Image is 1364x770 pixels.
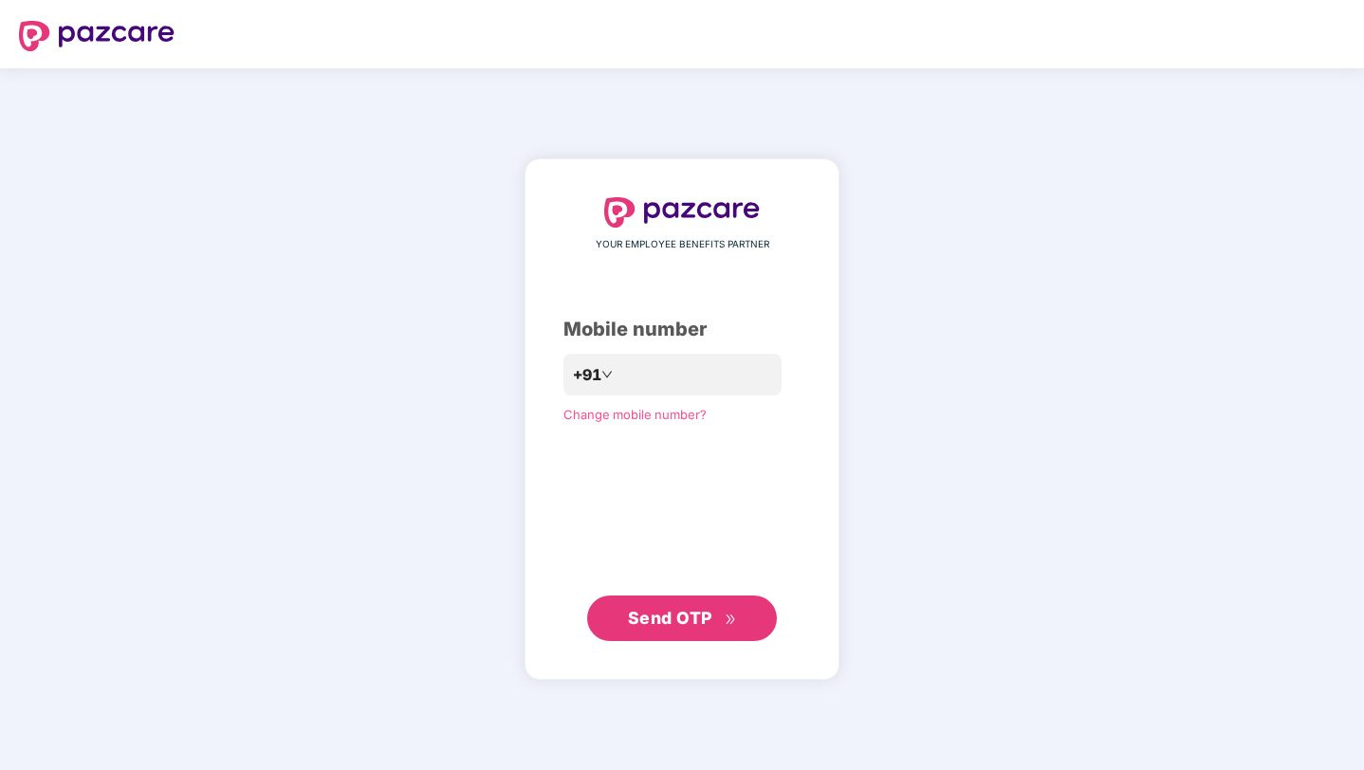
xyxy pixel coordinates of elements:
[19,21,175,51] img: logo
[563,407,707,422] a: Change mobile number?
[596,237,769,252] span: YOUR EMPLOYEE BENEFITS PARTNER
[628,608,712,628] span: Send OTP
[725,614,737,626] span: double-right
[573,363,601,387] span: +91
[601,369,613,380] span: down
[604,197,760,228] img: logo
[587,596,777,641] button: Send OTPdouble-right
[563,315,801,344] div: Mobile number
